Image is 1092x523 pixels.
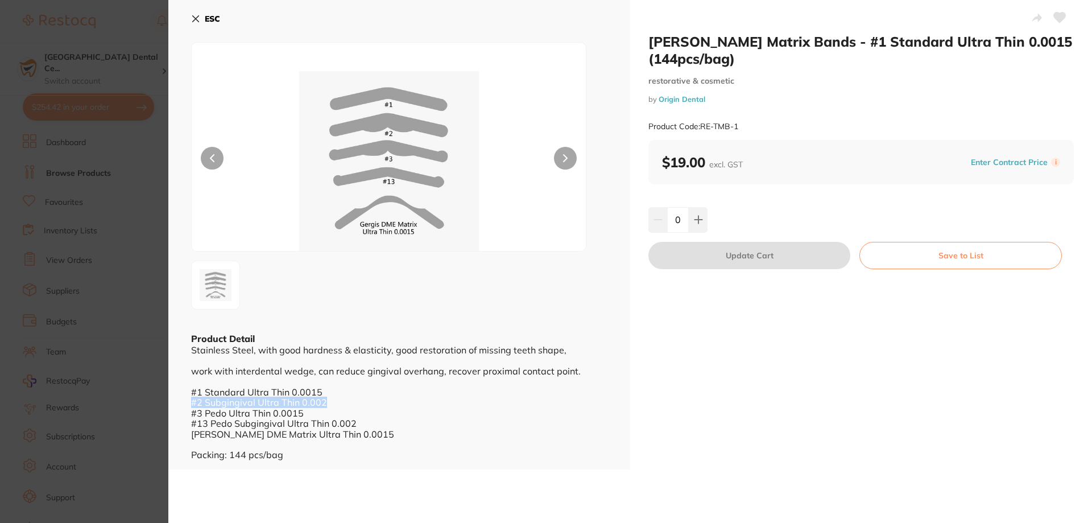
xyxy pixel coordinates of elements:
img: cmUtdG1iLWpwZw [271,71,507,251]
div: Stainless Steel, with good hardness & elasticity, good restoration of missing teeth shape, work w... [191,345,607,460]
button: ESC [191,9,220,28]
small: by [648,95,1074,104]
small: Product Code: RE-TMB-1 [648,122,738,131]
button: Save to List [859,242,1062,269]
small: restorative & cosmetic [648,76,1074,86]
b: ESC [205,14,220,24]
b: $19.00 [662,154,743,171]
h2: [PERSON_NAME] Matrix Bands - #1 Standard Ultra Thin 0.0015 (144pcs/bag) [648,33,1074,67]
button: Update Cart [648,242,850,269]
label: i [1051,158,1060,167]
span: excl. GST [709,159,743,170]
img: cmUtdG1iLWpwZw [195,265,236,306]
b: Product Detail [191,333,255,344]
a: Origin Dental [659,94,705,104]
button: Enter Contract Price [967,157,1051,168]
